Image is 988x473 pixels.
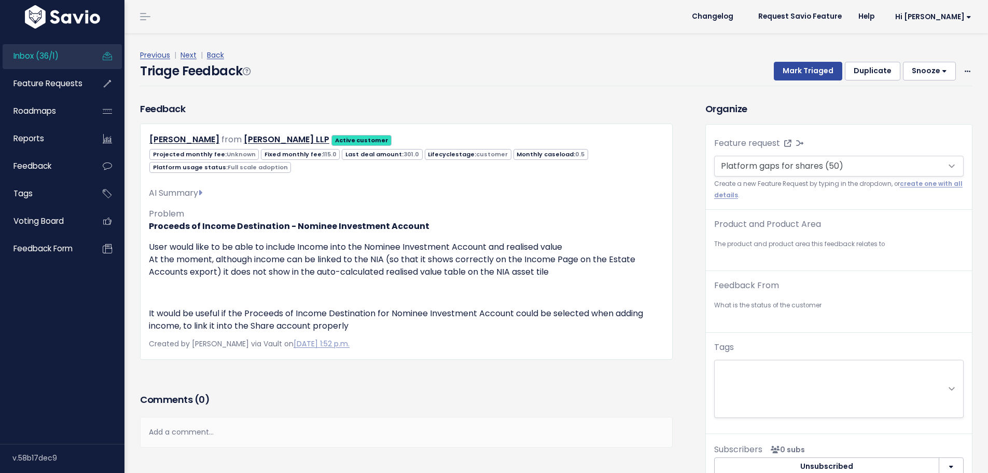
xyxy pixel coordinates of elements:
span: Created by [PERSON_NAME] via Vault on [149,339,350,349]
span: Voting Board [13,215,64,226]
span: Full scale adoption [228,163,288,171]
a: Previous [140,50,170,60]
a: Back [207,50,224,60]
label: Product and Product Area [714,218,821,231]
p: User would like to be able to include Income into the Nominee Investment Account and realised val... [149,241,664,278]
span: Subscribers [714,443,762,455]
a: Feedback [3,154,86,178]
button: Duplicate [845,62,900,80]
span: Feedback [13,160,51,171]
span: Projected monthly fee: [149,149,259,160]
a: Request Savio Feature [750,9,850,24]
p: It would be useful if the Proceeds of Income Destination for Nominee Investment Account could be ... [149,307,664,332]
label: Feature request [714,137,780,150]
a: Voting Board [3,209,86,233]
span: 115.0 [323,150,337,158]
label: Tags [714,341,734,354]
span: | [172,50,178,60]
a: Roadmaps [3,99,86,123]
button: Mark Triaged [774,62,842,80]
a: Tags [3,182,86,206]
h3: Comments ( ) [140,393,673,407]
a: create one with all details [714,180,963,199]
span: Unknown [227,150,256,158]
button: Snooze [903,62,956,80]
span: Platform usage status: [149,162,291,173]
span: Problem [149,208,184,220]
span: 301.0 [403,150,419,158]
span: Changelog [692,13,733,20]
small: What is the status of the customer [714,300,964,311]
span: Tags [13,188,33,199]
img: logo-white.9d6f32f41409.svg [22,5,103,29]
span: Fixed monthly fee: [261,149,340,160]
span: Feedback form [13,243,73,254]
a: Inbox (36/1) [3,44,86,68]
strong: Proceeds of Income Destination - Nominee Investment Account [149,220,429,232]
span: <p><strong>Subscribers</strong><br><br> No subscribers yet<br> </p> [767,444,805,455]
h3: Feedback [140,102,185,116]
a: Next [180,50,197,60]
a: [DATE] 1:52 p.m. [294,339,350,349]
a: Feature Requests [3,72,86,96]
strong: Active customer [335,136,388,144]
small: Create a new Feature Request by typing in the dropdown, or . [714,179,964,201]
span: Feature Requests [13,78,82,89]
a: Hi [PERSON_NAME] [883,9,980,25]
span: Hi [PERSON_NAME] [895,13,971,21]
small: The product and product area this feedback relates to [714,239,964,250]
span: Reports [13,133,44,144]
span: Roadmaps [13,105,56,116]
span: AI Summary [149,187,202,199]
span: 0 [199,393,205,406]
span: | [199,50,205,60]
h4: Triage Feedback [140,62,250,80]
span: Lifecyclestage: [425,149,511,160]
a: [PERSON_NAME] [149,133,219,145]
h3: Organize [705,102,972,116]
span: Monthly caseload: [513,149,588,160]
span: customer [476,150,508,158]
span: Last deal amount: [342,149,422,160]
a: Reports [3,127,86,151]
div: Add a comment... [140,417,673,448]
a: [PERSON_NAME] LLP [244,133,329,145]
label: Feedback From [714,279,779,292]
span: 0.5 [575,150,585,158]
span: from [221,133,242,145]
a: Feedback form [3,237,86,261]
div: v.58b17dec9 [12,444,124,471]
span: Inbox (36/1) [13,50,59,61]
a: Help [850,9,883,24]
